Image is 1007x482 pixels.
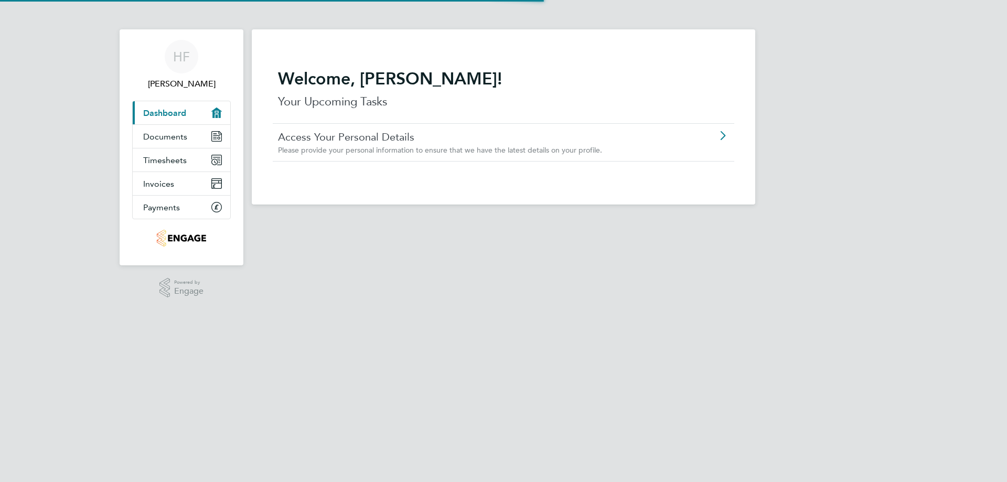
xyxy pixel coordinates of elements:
span: Powered by [174,278,203,287]
p: Your Upcoming Tasks [278,93,729,110]
a: Documents [133,125,230,148]
span: Documents [143,132,187,142]
span: Please provide your personal information to ensure that we have the latest details on your profile. [278,145,602,155]
a: Go to home page [132,230,231,247]
span: Timesheets [143,155,187,165]
a: Payments [133,196,230,219]
a: Powered byEngage [159,278,204,298]
a: Invoices [133,172,230,195]
span: HF [173,50,190,63]
span: Herman Felix [132,78,231,90]
nav: Main navigation [120,29,243,265]
a: Dashboard [133,101,230,124]
a: HF[PERSON_NAME] [132,40,231,90]
span: Invoices [143,179,174,189]
img: jjfox-logo-retina.png [157,230,206,247]
span: Engage [174,287,203,296]
span: Payments [143,202,180,212]
a: Timesheets [133,148,230,172]
span: Dashboard [143,108,186,118]
h2: Welcome, [PERSON_NAME]! [278,68,729,89]
a: Access Your Personal Details [278,130,670,144]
